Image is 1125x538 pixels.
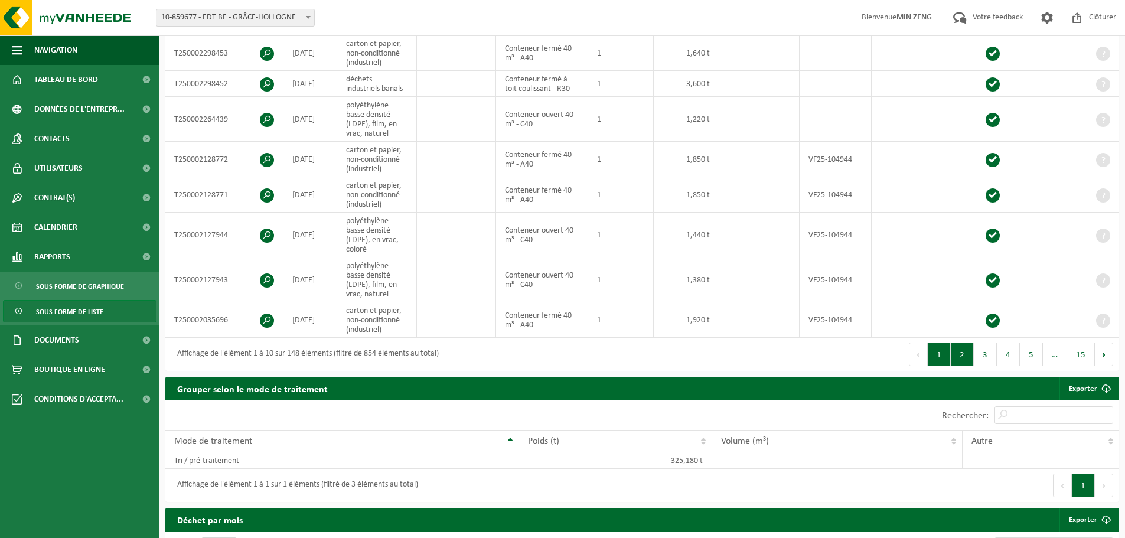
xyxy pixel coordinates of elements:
[1059,508,1118,532] a: Exporter
[337,177,417,213] td: carton et papier, non-conditionné (industriel)
[519,452,713,469] td: 325,180 t
[1072,474,1095,497] button: 1
[165,97,283,142] td: T250002264439
[283,213,337,257] td: [DATE]
[34,355,105,384] span: Boutique en ligne
[496,71,588,97] td: Conteneur fermé à toit coulissant - R30
[588,97,654,142] td: 1
[283,257,337,302] td: [DATE]
[34,94,125,124] span: Données de l'entrepr...
[337,142,417,177] td: carton et papier, non-conditionné (industriel)
[34,183,75,213] span: Contrat(s)
[165,177,283,213] td: T250002128771
[3,275,156,297] a: Sous forme de graphique
[34,35,77,65] span: Navigation
[496,177,588,213] td: Conteneur fermé 40 m³ - A40
[588,71,654,97] td: 1
[1095,474,1113,497] button: Next
[588,213,654,257] td: 1
[588,35,654,71] td: 1
[34,213,77,242] span: Calendrier
[36,301,103,323] span: Sous forme de liste
[942,411,989,420] label: Rechercher:
[654,35,719,71] td: 1,640 t
[337,71,417,97] td: déchets industriels banals
[337,302,417,338] td: carton et papier, non-conditionné (industriel)
[283,97,337,142] td: [DATE]
[337,35,417,71] td: carton et papier, non-conditionné (industriel)
[34,325,79,355] span: Documents
[974,343,997,366] button: 3
[165,142,283,177] td: T250002128772
[165,71,283,97] td: T250002298452
[165,452,519,469] td: Tri / pré-traitement
[496,97,588,142] td: Conteneur ouvert 40 m³ - C40
[654,257,719,302] td: 1,380 t
[721,436,769,446] span: Volume (m³)
[283,71,337,97] td: [DATE]
[283,177,337,213] td: [DATE]
[174,436,252,446] span: Mode de traitement
[34,65,98,94] span: Tableau de bord
[588,257,654,302] td: 1
[496,213,588,257] td: Conteneur ouvert 40 m³ - C40
[909,343,928,366] button: Previous
[654,142,719,177] td: 1,850 t
[971,436,993,446] span: Autre
[654,302,719,338] td: 1,920 t
[34,384,123,414] span: Conditions d'accepta...
[3,300,156,322] a: Sous forme de liste
[1053,474,1072,497] button: Previous
[165,302,283,338] td: T250002035696
[34,242,70,272] span: Rapports
[896,13,932,22] strong: MIN ZENG
[800,302,872,338] td: VF25-104944
[951,343,974,366] button: 2
[588,177,654,213] td: 1
[1067,343,1095,366] button: 15
[171,475,418,496] div: Affichage de l'élément 1 à 1 sur 1 éléments (filtré de 3 éléments au total)
[337,97,417,142] td: polyéthylène basse densité (LDPE), film, en vrac, naturel
[654,177,719,213] td: 1,850 t
[165,213,283,257] td: T250002127944
[337,213,417,257] td: polyéthylène basse densité (LDPE), en vrac, coloré
[528,436,559,446] span: Poids (t)
[997,343,1020,366] button: 4
[1059,377,1118,400] a: Exporter
[1043,343,1067,366] span: …
[165,377,340,400] h2: Grouper selon le mode de traitement
[156,9,314,26] span: 10-859677 - EDT BE - GRÂCE-HOLLOGNE
[283,142,337,177] td: [DATE]
[156,9,315,27] span: 10-859677 - EDT BE - GRÂCE-HOLLOGNE
[165,257,283,302] td: T250002127943
[496,142,588,177] td: Conteneur fermé 40 m³ - A40
[171,344,439,365] div: Affichage de l'élément 1 à 10 sur 148 éléments (filtré de 854 éléments au total)
[165,35,283,71] td: T250002298453
[654,213,719,257] td: 1,440 t
[496,302,588,338] td: Conteneur fermé 40 m³ - A40
[496,257,588,302] td: Conteneur ouvert 40 m³ - C40
[1095,343,1113,366] button: Next
[1020,343,1043,366] button: 5
[800,177,872,213] td: VF25-104944
[337,257,417,302] td: polyéthylène basse densité (LDPE), film, en vrac, naturel
[800,142,872,177] td: VF25-104944
[800,213,872,257] td: VF25-104944
[496,35,588,71] td: Conteneur fermé 40 m³ - A40
[588,142,654,177] td: 1
[800,257,872,302] td: VF25-104944
[588,302,654,338] td: 1
[34,154,83,183] span: Utilisateurs
[165,508,255,531] h2: Déchet par mois
[654,71,719,97] td: 3,600 t
[36,275,124,298] span: Sous forme de graphique
[928,343,951,366] button: 1
[283,35,337,71] td: [DATE]
[34,124,70,154] span: Contacts
[283,302,337,338] td: [DATE]
[654,97,719,142] td: 1,220 t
